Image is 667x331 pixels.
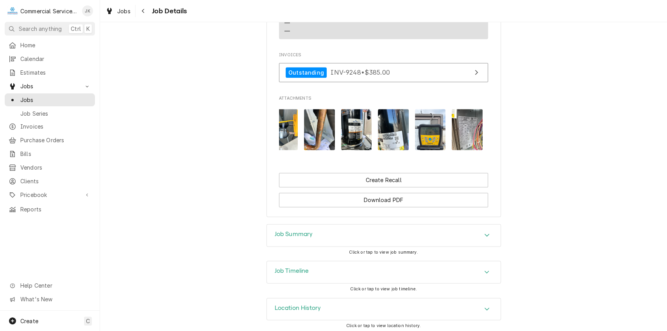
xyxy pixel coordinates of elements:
span: Create [20,318,38,324]
div: Button Group Row [279,187,488,207]
a: Jobs [5,93,95,106]
img: waBGEsALSGk9h946D8SM [267,109,298,150]
img: jbkrJehQQlacFfml4qnT [452,109,483,150]
span: INV-9248 • $385.00 [331,68,390,76]
a: Calendar [5,52,95,65]
div: Attachments [279,95,488,156]
span: Click or tap to view job summary. [349,250,418,255]
div: Commercial Service Co.'s Avatar [7,5,18,16]
span: What's New [20,295,90,303]
a: Purchase Orders [5,134,95,147]
a: Home [5,39,95,52]
div: Reminders [284,11,310,35]
span: Ctrl [71,25,81,33]
div: JK [82,5,93,16]
div: Job Summary [266,224,501,247]
span: Search anything [19,25,62,33]
button: Navigate back [137,5,150,17]
span: Purchase Orders [20,136,91,144]
img: 6ymbJKznS2e9mL1n4j6m [304,109,335,150]
span: K [86,25,90,33]
span: Pricebook [20,191,79,199]
img: xGkje1DqT5i5l0MNDqZY [378,109,409,150]
span: Vendors [20,163,91,172]
span: Home [20,41,91,49]
span: Invoices [20,122,91,131]
span: Invoices [279,52,488,58]
a: Vendors [5,161,95,174]
div: C [7,5,18,16]
button: Download PDF [279,193,488,207]
span: Job Series [20,109,91,118]
span: Jobs [20,96,91,104]
span: Attachments [279,95,488,102]
a: Job Series [5,107,95,120]
div: Accordion Header [267,224,501,246]
button: Accordion Details Expand Trigger [267,224,501,246]
button: Accordion Details Expand Trigger [267,298,501,320]
a: Go to Pricebook [5,188,95,201]
button: Search anythingCtrlK [5,22,95,36]
span: C [86,317,90,325]
span: Bills [20,150,91,158]
span: Click or tap to view location history. [346,323,421,328]
button: Create Recall [279,173,488,187]
h3: Job Summary [275,231,313,238]
a: Go to Help Center [5,279,95,292]
span: Jobs [20,82,79,90]
span: Calendar [20,55,91,63]
span: Jobs [117,7,131,15]
a: Go to Jobs [5,80,95,93]
a: Invoices [5,120,95,133]
span: Estimates [20,68,91,77]
div: — [284,27,290,35]
h3: Location History [275,304,321,312]
span: Attachments [279,103,488,156]
img: izE2z3SRjGWf7TpQGEtw [341,109,372,150]
span: Reports [20,205,91,213]
div: Button Group [279,173,488,207]
img: 97j8hZW1Rh6kWj6InuzV [415,109,446,150]
div: Invoices [279,52,488,86]
a: Clients [5,175,95,188]
span: Job Details [150,6,187,16]
div: Accordion Header [267,261,501,283]
a: Reports [5,203,95,216]
span: Click or tap to view job timeline. [350,286,417,292]
div: Accordion Header [267,298,501,320]
button: Accordion Details Expand Trigger [267,261,501,283]
a: Bills [5,147,95,160]
div: John Key's Avatar [82,5,93,16]
span: Clients [20,177,91,185]
div: — [284,19,290,27]
div: Job Timeline [266,261,501,283]
span: Help Center [20,281,90,290]
div: Outstanding [286,67,327,78]
div: Location History [266,298,501,320]
a: View Invoice [279,63,488,82]
a: Estimates [5,66,95,79]
a: Go to What's New [5,293,95,306]
h3: Job Timeline [275,267,309,275]
div: Commercial Service Co. [20,7,78,15]
a: Jobs [102,5,134,18]
div: Button Group Row [279,173,488,187]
